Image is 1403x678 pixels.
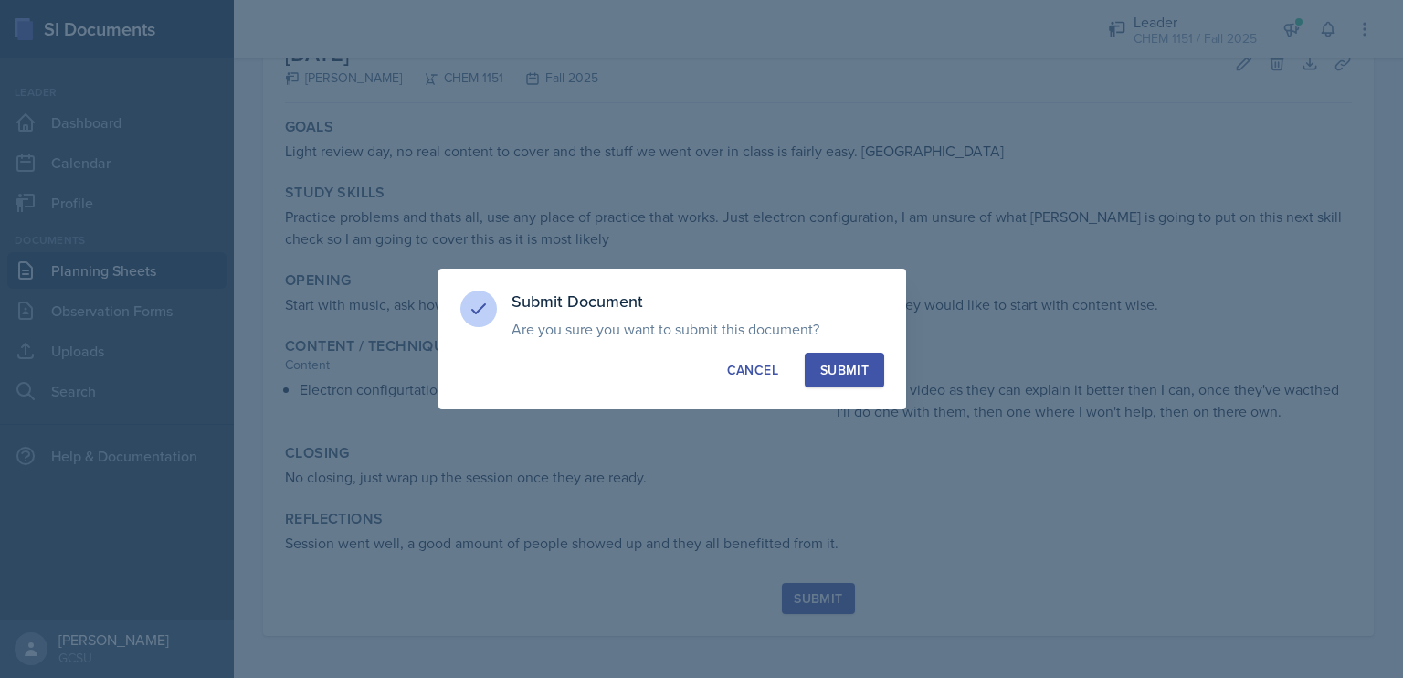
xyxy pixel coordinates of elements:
p: Are you sure you want to submit this document? [512,320,884,338]
div: Cancel [727,361,778,379]
h3: Submit Document [512,291,884,313]
button: Submit [805,353,884,387]
button: Cancel [712,353,794,387]
div: Submit [820,361,869,379]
